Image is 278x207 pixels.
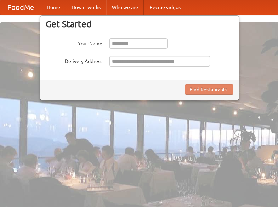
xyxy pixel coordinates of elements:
[66,0,106,15] a: How it works
[46,56,102,65] label: Delivery Address
[185,84,233,95] button: Find Restaurants!
[46,19,233,29] h3: Get Started
[0,0,41,15] a: FoodMe
[144,0,186,15] a: Recipe videos
[41,0,66,15] a: Home
[46,38,102,47] label: Your Name
[106,0,144,15] a: Who we are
